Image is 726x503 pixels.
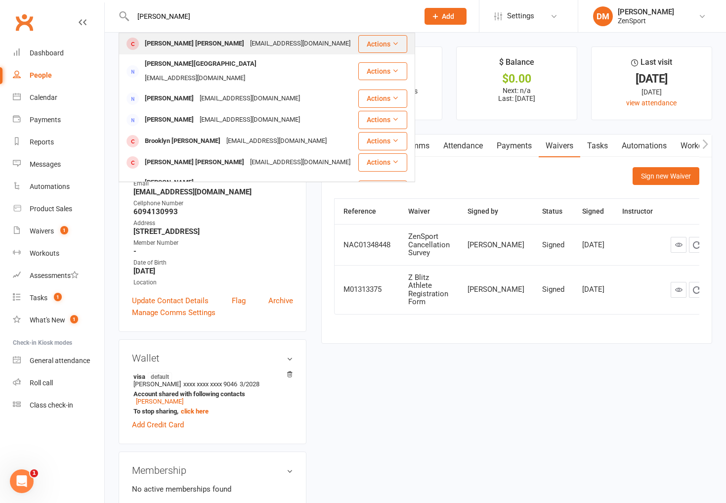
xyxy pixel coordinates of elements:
strong: - [133,247,293,256]
button: Actions [358,132,407,150]
a: [PERSON_NAME] [136,398,183,405]
a: Payments [490,135,539,157]
div: [EMAIL_ADDRESS][DOMAIN_NAME] [142,71,248,86]
div: Messages [30,160,61,168]
th: Status [533,199,573,224]
a: Product Sales [13,198,104,220]
div: $0.00 [466,74,568,84]
div: [EMAIL_ADDRESS][DOMAIN_NAME] [247,155,353,170]
div: $ Balance [499,56,534,74]
strong: [EMAIL_ADDRESS][DOMAIN_NAME] [133,187,293,196]
span: 1 [30,469,38,477]
div: Email [133,179,293,188]
div: NAC01348448 [343,241,390,249]
a: Manage Comms Settings [132,307,215,319]
a: Add Credit Card [132,419,184,431]
div: Member Number [133,238,293,248]
div: [PERSON_NAME] [142,176,197,190]
div: [EMAIL_ADDRESS][DOMAIN_NAME] [223,134,330,148]
div: Brooklyn [PERSON_NAME] [142,134,223,148]
button: Actions [358,111,407,129]
div: [PERSON_NAME] [142,91,197,106]
div: [PERSON_NAME] [468,241,524,249]
div: People [30,71,52,79]
a: Class kiosk mode [13,394,104,416]
span: xxxx xxxx xxxx 9046 [183,380,237,388]
a: Workouts [13,242,104,265]
span: Add [442,12,454,20]
div: [PERSON_NAME] [PERSON_NAME] [142,37,247,51]
div: Workouts [30,249,59,257]
button: Actions [358,62,407,80]
h3: Waivers [334,167,382,183]
div: Last visit [631,56,672,74]
a: What's New1 [13,309,104,331]
div: Assessments [30,272,79,279]
span: Settings [507,5,534,27]
button: Add [425,8,467,25]
div: Reports [30,138,54,146]
button: Actions [358,153,407,171]
div: [PERSON_NAME] [468,285,524,294]
a: Workouts [674,135,721,157]
th: Reference [335,199,399,224]
div: [EMAIL_ADDRESS][DOMAIN_NAME] [197,113,303,127]
div: Payments [30,116,61,124]
a: Tasks [580,135,615,157]
strong: To stop sharing, [133,408,288,415]
a: Waivers 1 [13,220,104,242]
div: [EMAIL_ADDRESS][DOMAIN_NAME] [247,37,353,51]
p: Next: n/a Last: [DATE] [466,87,568,102]
h3: Wallet [132,353,293,364]
div: What's New [30,316,65,324]
div: ZenSport Cancellation Survey [408,232,450,257]
div: Calendar [30,93,57,101]
span: 1 [60,226,68,234]
iframe: Intercom live chat [10,469,34,493]
a: Automations [615,135,674,157]
th: Waiver [399,199,459,224]
th: Instructor [613,199,662,224]
div: General attendance [30,357,90,365]
li: [PERSON_NAME] [132,371,293,416]
a: click here [181,408,209,415]
div: Dashboard [30,49,64,57]
a: view attendance [626,99,677,107]
div: Tasks [30,294,47,302]
h3: Membership [132,465,293,476]
button: Actions [358,35,407,53]
th: Signed by [459,199,533,224]
div: Waivers [30,227,54,235]
div: Roll call [30,379,53,387]
button: Sign new Waiver [633,167,699,185]
a: Archive [268,295,293,307]
div: [PERSON_NAME] [PERSON_NAME] [142,155,247,170]
div: [DATE] [582,241,604,249]
div: Signed [542,285,564,294]
strong: [DATE] [133,267,293,275]
div: [PERSON_NAME] [142,113,197,127]
strong: 6094130993 [133,207,293,216]
a: Flag [232,295,246,307]
span: 1 [54,293,62,301]
div: Z Blitz Athlete Registration Form [408,274,450,306]
div: [DATE] [600,74,703,84]
span: default [148,372,172,380]
div: [PERSON_NAME] [618,7,674,16]
a: Calendar [13,87,104,109]
a: Tasks 1 [13,287,104,309]
div: M01313375 [343,285,390,294]
div: [DATE] [600,87,703,97]
div: ZenSport [618,16,674,25]
a: Comms [395,135,436,157]
a: Update Contact Details [132,295,209,307]
div: Signed [542,241,564,249]
a: Dashboard [13,42,104,64]
a: Messages [13,153,104,176]
a: Assessments [13,265,104,287]
a: Clubworx [12,10,37,35]
span: 1 [70,315,78,323]
div: [DATE] [582,285,604,294]
div: Cellphone Number [133,199,293,208]
a: Payments [13,109,104,131]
